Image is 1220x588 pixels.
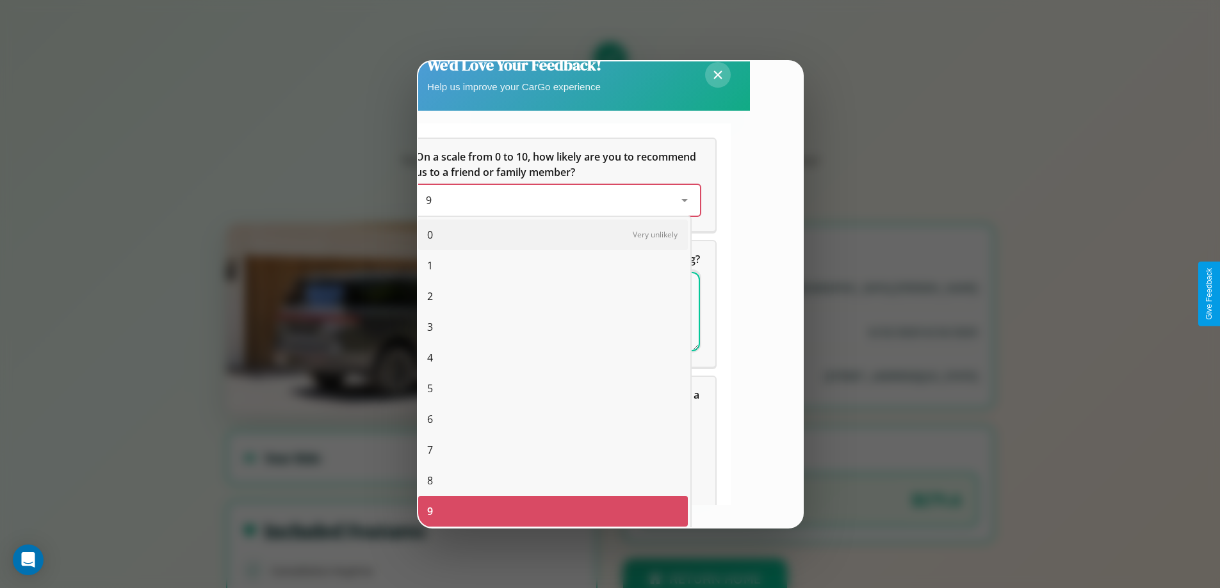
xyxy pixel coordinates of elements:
div: 5 [418,373,688,404]
span: 5 [427,381,433,396]
h2: We'd Love Your Feedback! [427,54,601,75]
div: 1 [418,250,688,281]
div: 6 [418,404,688,434]
div: 0 [418,219,688,250]
div: 8 [418,465,688,496]
span: 1 [427,258,433,273]
div: 4 [418,342,688,373]
p: Help us improve your CarGo experience [427,78,601,95]
span: 6 [427,411,433,427]
div: Give Feedback [1205,268,1214,320]
div: On a scale from 0 to 10, how likely are you to recommend us to a friend or family member? [416,185,700,216]
span: 7 [427,442,433,457]
span: On a scale from 0 to 10, how likely are you to recommend us to a friend or family member? [416,150,699,179]
div: 7 [418,434,688,465]
span: 2 [427,289,433,304]
div: Open Intercom Messenger [13,544,44,575]
div: 2 [418,281,688,312]
span: Very unlikely [633,229,678,240]
div: 10 [418,527,688,557]
span: 3 [427,319,433,335]
div: 9 [418,496,688,527]
div: 3 [418,312,688,342]
span: 9 [427,504,433,519]
span: 9 [426,193,432,207]
span: Which of the following features do you value the most in a vehicle? [416,388,702,417]
span: 8 [427,473,433,488]
h5: On a scale from 0 to 10, how likely are you to recommend us to a friend or family member? [416,149,700,180]
span: 0 [427,227,433,242]
span: What can we do to make your experience more satisfying? [416,252,700,266]
span: 4 [427,350,433,365]
div: On a scale from 0 to 10, how likely are you to recommend us to a friend or family member? [400,139,715,231]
